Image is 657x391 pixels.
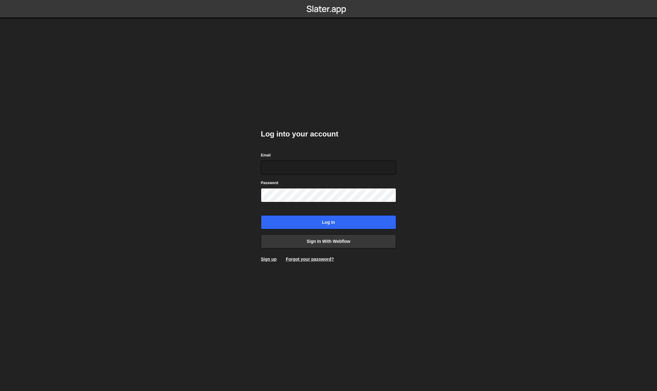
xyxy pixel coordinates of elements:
a: Sign up [261,257,277,262]
input: Log in [261,215,396,229]
a: Forgot your password? [286,257,334,262]
label: Password [261,180,278,186]
h2: Log into your account [261,129,396,139]
a: Sign in with Webflow [261,234,396,248]
label: Email [261,152,271,158]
